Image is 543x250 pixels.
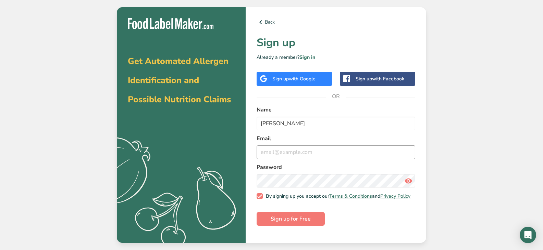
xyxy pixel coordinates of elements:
a: Back [257,18,415,26]
label: Password [257,163,415,171]
div: Open Intercom Messenger [520,227,536,243]
label: Email [257,134,415,143]
span: with Facebook [372,76,404,82]
span: Sign up for Free [271,215,311,223]
span: Get Automated Allergen Identification and Possible Nutrition Claims [128,55,231,105]
label: Name [257,106,415,114]
span: OR [326,86,346,107]
a: Sign in [299,54,315,61]
input: John Doe [257,117,415,130]
span: with Google [289,76,316,82]
img: Food Label Maker [128,18,213,29]
div: Sign up [356,75,404,82]
input: email@example.com [257,145,415,159]
h1: Sign up [257,35,415,51]
p: Already a member? [257,54,415,61]
span: By signing up you accept our and [263,193,411,199]
div: Sign up [272,75,316,82]
a: Privacy Policy [380,193,410,199]
button: Sign up for Free [257,212,325,226]
a: Terms & Conditions [329,193,372,199]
